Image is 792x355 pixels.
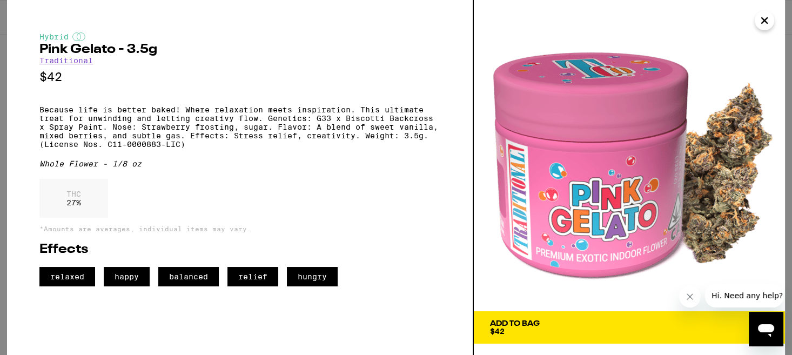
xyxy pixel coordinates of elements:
[39,56,93,65] a: Traditional
[39,267,95,286] span: relaxed
[39,243,440,256] h2: Effects
[39,159,440,168] div: Whole Flower - 1/8 oz
[39,70,440,84] p: $42
[39,32,440,41] div: Hybrid
[474,311,785,344] button: Add To Bag$42
[158,267,219,286] span: balanced
[490,320,540,327] div: Add To Bag
[39,43,440,56] h2: Pink Gelato - 3.5g
[227,267,278,286] span: relief
[72,32,85,41] img: hybridColor.svg
[705,284,783,307] iframe: Message from company
[104,267,150,286] span: happy
[490,327,505,336] span: $42
[66,190,81,198] p: THC
[679,286,701,307] iframe: Close message
[755,11,774,30] button: Close
[39,179,108,218] div: 27 %
[749,312,783,346] iframe: Button to launch messaging window
[39,225,440,232] p: *Amounts are averages, individual items may vary.
[287,267,338,286] span: hungry
[39,105,440,149] p: Because life is better baked! Where relaxation meets inspiration. This ultimate treat for unwindi...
